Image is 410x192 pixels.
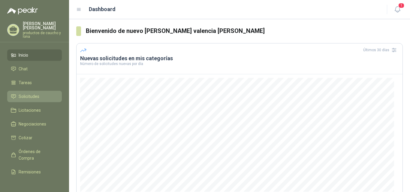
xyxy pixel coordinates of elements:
[363,45,399,55] div: Últimos 30 días
[19,93,39,100] span: Solicitudes
[392,4,403,15] button: 1
[19,148,56,161] span: Órdenes de Compra
[80,62,399,66] p: Número de solicitudes nuevas por día
[7,77,62,88] a: Tareas
[89,5,116,13] h1: Dashboard
[86,26,403,36] h3: Bienvenido de nuevo [PERSON_NAME] valencia [PERSON_NAME]
[19,79,32,86] span: Tareas
[19,52,28,58] span: Inicio
[7,105,62,116] a: Licitaciones
[7,63,62,75] a: Chat
[19,121,46,127] span: Negociaciones
[7,7,38,14] img: Logo peakr
[7,146,62,164] a: Órdenes de Compra
[7,118,62,130] a: Negociaciones
[23,22,62,30] p: [PERSON_NAME] [PERSON_NAME]
[7,91,62,102] a: Solicitudes
[7,166,62,178] a: Remisiones
[19,66,28,72] span: Chat
[7,132,62,143] a: Cotizar
[19,134,32,141] span: Cotizar
[19,107,41,114] span: Licitaciones
[19,169,41,175] span: Remisiones
[398,3,405,8] span: 1
[80,55,399,62] h3: Nuevas solicitudes en mis categorías
[7,49,62,61] a: Inicio
[23,31,62,38] p: productos de caucho y lona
